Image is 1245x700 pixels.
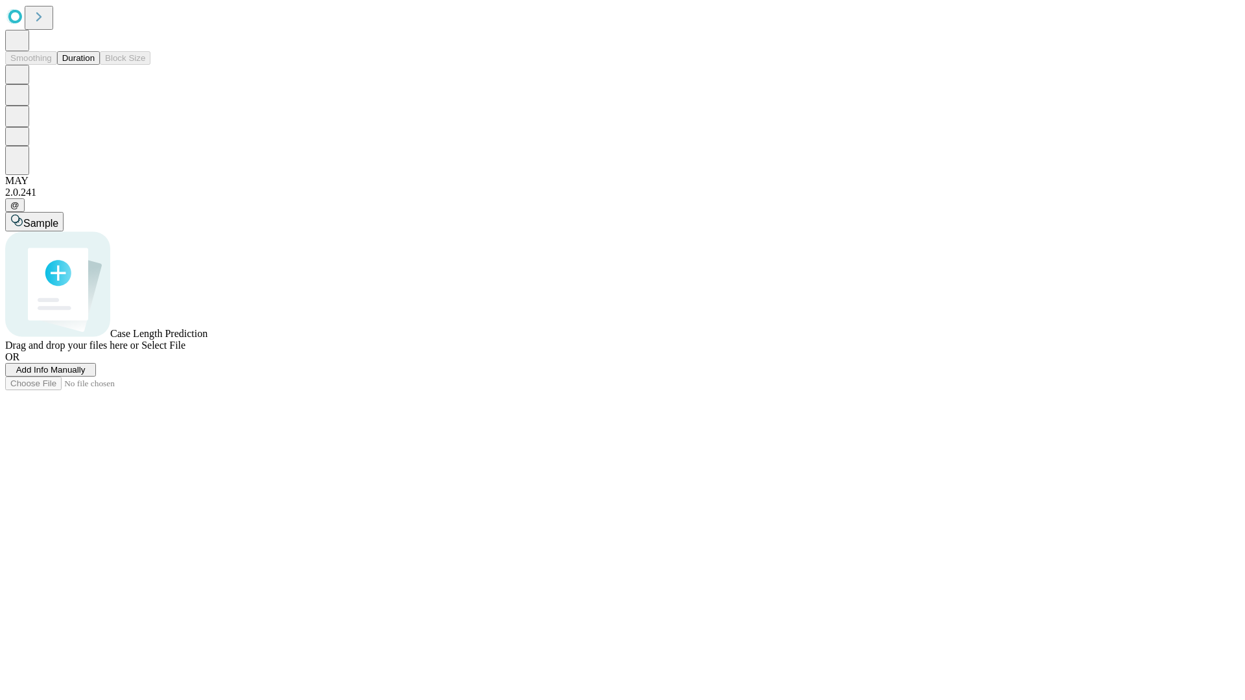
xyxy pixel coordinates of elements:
[5,212,64,231] button: Sample
[5,198,25,212] button: @
[5,51,57,65] button: Smoothing
[5,340,139,351] span: Drag and drop your files here or
[10,200,19,210] span: @
[23,218,58,229] span: Sample
[110,328,207,339] span: Case Length Prediction
[141,340,185,351] span: Select File
[57,51,100,65] button: Duration
[5,187,1240,198] div: 2.0.241
[100,51,150,65] button: Block Size
[16,365,86,375] span: Add Info Manually
[5,175,1240,187] div: MAY
[5,351,19,362] span: OR
[5,363,96,377] button: Add Info Manually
